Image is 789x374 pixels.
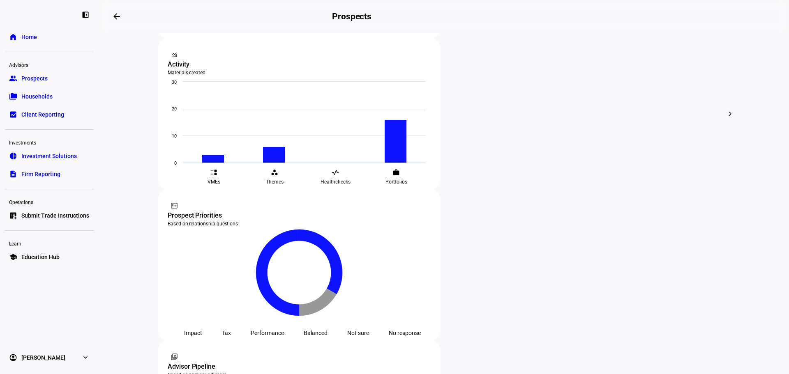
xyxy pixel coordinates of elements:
[5,166,94,182] a: descriptionFirm Reporting
[9,92,17,101] eth-mat-symbol: folder_copy
[168,220,431,227] div: Based on relationship questions
[725,109,735,119] mat-icon: chevron_right
[271,169,278,176] eth-mat-symbol: workspaces
[5,70,94,87] a: groupProspects
[21,92,53,101] span: Households
[9,253,17,261] eth-mat-symbol: school
[266,179,284,185] span: Themes
[5,29,94,45] a: homeHome
[389,330,421,336] div: No response
[172,80,177,85] text: 30
[9,353,17,362] eth-mat-symbol: account_circle
[168,60,431,69] div: Activity
[9,152,17,160] eth-mat-symbol: pie_chart
[251,330,284,336] div: Performance
[170,353,178,361] mat-icon: switch_account
[392,169,400,176] eth-mat-symbol: work
[5,196,94,207] div: Operations
[168,362,431,372] div: Advisor Pipeline
[21,253,60,261] span: Education Hub
[5,106,94,123] a: bid_landscapeClient Reporting
[21,110,64,119] span: Client Reporting
[172,133,177,139] text: 10
[21,211,89,220] span: Submit Trade Instructions
[21,170,60,178] span: Firm Reporting
[170,50,178,59] mat-icon: monitoring
[385,179,407,185] span: Portfolios
[5,136,94,148] div: Investments
[5,88,94,105] a: folder_copyHouseholds
[9,74,17,83] eth-mat-symbol: group
[9,110,17,119] eth-mat-symbol: bid_landscape
[208,179,220,185] span: VMEs
[21,74,48,83] span: Prospects
[321,179,351,185] span: Healthchecks
[184,330,202,336] div: Impact
[21,33,37,41] span: Home
[5,59,94,70] div: Advisors
[21,353,65,362] span: [PERSON_NAME]
[222,330,231,336] div: Tax
[112,11,122,21] mat-icon: arrow_backwards
[174,161,177,166] text: 0
[347,330,369,336] div: Not sure
[9,170,17,178] eth-mat-symbol: description
[304,330,328,336] div: Balanced
[9,211,17,220] eth-mat-symbol: list_alt_add
[332,169,339,176] eth-mat-symbol: vital_signs
[168,211,431,220] div: Prospect Priorities
[9,33,17,41] eth-mat-symbol: home
[170,202,178,210] mat-icon: fact_check
[81,353,90,362] eth-mat-symbol: expand_more
[81,11,90,19] eth-mat-symbol: left_panel_close
[172,106,177,112] text: 20
[210,169,217,176] eth-mat-symbol: event_list
[5,148,94,164] a: pie_chartInvestment Solutions
[332,11,371,21] h2: Prospects
[168,69,431,76] div: Materials created
[21,152,77,160] span: Investment Solutions
[5,237,94,249] div: Learn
